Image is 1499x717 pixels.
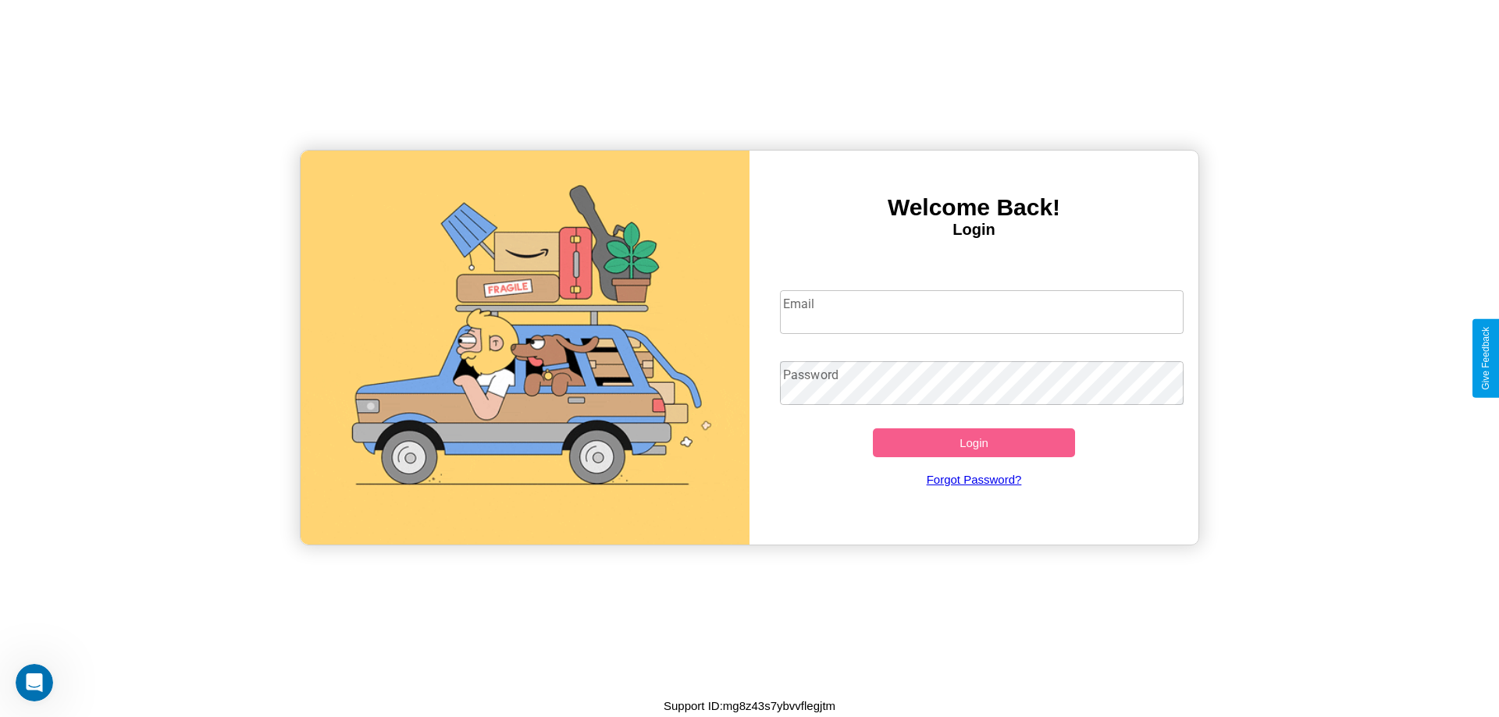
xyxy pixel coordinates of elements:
iframe: Intercom live chat [16,664,53,701]
img: gif [301,151,749,545]
h3: Welcome Back! [749,194,1198,221]
button: Login [873,428,1075,457]
h4: Login [749,221,1198,239]
div: Give Feedback [1480,327,1491,390]
p: Support ID: mg8z43s7ybvvflegjtm [664,695,835,716]
a: Forgot Password? [772,457,1177,502]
